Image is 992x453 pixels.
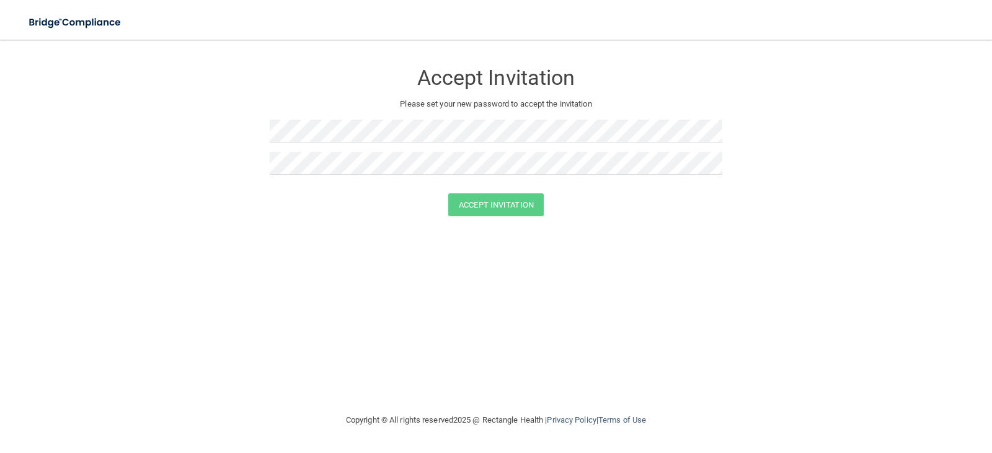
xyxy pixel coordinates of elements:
[448,193,544,216] button: Accept Invitation
[270,66,722,89] h3: Accept Invitation
[279,97,713,112] p: Please set your new password to accept the invitation
[598,415,646,424] a: Terms of Use
[270,400,722,440] div: Copyright © All rights reserved 2025 @ Rectangle Health | |
[19,10,133,35] img: bridge_compliance_login_screen.278c3ca4.svg
[547,415,596,424] a: Privacy Policy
